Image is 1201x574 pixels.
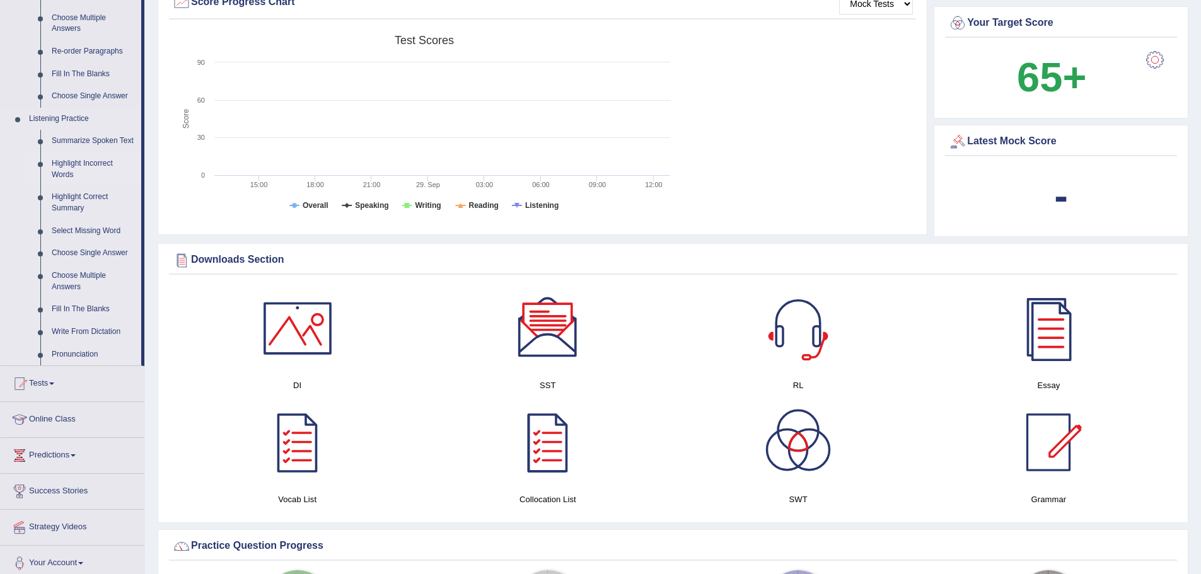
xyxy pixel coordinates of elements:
[680,379,917,392] h4: RL
[46,85,141,108] a: Choose Single Answer
[303,201,328,210] tspan: Overall
[476,181,494,188] text: 03:00
[46,40,141,63] a: Re-order Paragraphs
[429,379,666,392] h4: SST
[1054,173,1068,219] b: -
[46,265,141,298] a: Choose Multiple Answers
[306,181,324,188] text: 18:00
[416,181,440,188] tspan: 29. Sep
[1,366,144,398] a: Tests
[46,186,141,219] a: Highlight Correct Summary
[172,251,1174,270] div: Downloads Section
[46,130,141,152] a: Summarize Spoken Text
[415,201,441,210] tspan: Writing
[532,181,550,188] text: 06:00
[23,108,141,130] a: Listening Practice
[525,201,559,210] tspan: Listening
[1,474,144,505] a: Success Stories
[197,59,205,66] text: 90
[46,298,141,321] a: Fill In The Blanks
[197,134,205,141] text: 30
[930,379,1168,392] h4: Essay
[197,96,205,104] text: 60
[250,181,268,188] text: 15:00
[1,402,144,433] a: Online Class
[355,201,388,210] tspan: Speaking
[46,343,141,366] a: Pronunciation
[469,201,499,210] tspan: Reading
[930,493,1168,506] h4: Grammar
[46,242,141,265] a: Choose Single Answer
[429,493,666,506] h4: Collocation List
[182,109,190,129] tspan: Score
[589,181,606,188] text: 09:00
[680,493,917,506] h4: SWT
[363,181,381,188] text: 21:00
[201,171,205,179] text: 0
[645,181,663,188] text: 12:00
[46,321,141,343] a: Write From Dictation
[1,510,144,541] a: Strategy Videos
[948,132,1174,151] div: Latest Mock Score
[46,220,141,243] a: Select Missing Word
[46,152,141,186] a: Highlight Incorrect Words
[172,537,1174,556] div: Practice Question Progress
[178,493,416,506] h4: Vocab List
[395,34,454,47] tspan: Test scores
[46,63,141,86] a: Fill In The Blanks
[178,379,416,392] h4: DI
[948,14,1174,33] div: Your Target Score
[1,438,144,469] a: Predictions
[1017,54,1086,100] b: 65+
[46,7,141,40] a: Choose Multiple Answers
